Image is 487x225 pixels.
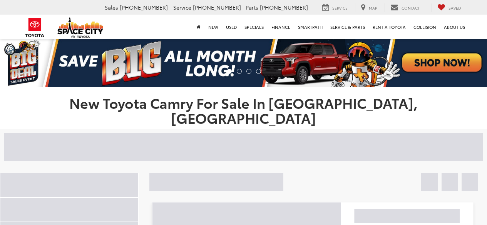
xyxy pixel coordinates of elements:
[246,3,258,11] span: Parts
[193,15,204,39] a: Home
[173,3,191,11] span: Service
[20,15,49,40] img: Toyota
[316,3,353,12] a: Service
[326,15,369,39] a: Service & Parts
[268,15,294,39] a: Finance
[332,5,348,11] span: Service
[440,15,469,39] a: About Us
[222,15,241,39] a: Used
[355,3,383,12] a: Map
[402,5,420,11] span: Contact
[432,3,467,12] a: My Saved Vehicles
[410,15,440,39] a: Collision
[204,15,222,39] a: New
[260,3,308,11] span: [PHONE_NUMBER]
[369,15,410,39] a: Rent a Toyota
[369,5,377,11] span: Map
[105,3,118,11] span: Sales
[449,5,461,11] span: Saved
[120,3,168,11] span: [PHONE_NUMBER]
[241,15,268,39] a: Specials
[57,17,104,38] img: Space City Toyota
[193,3,241,11] span: [PHONE_NUMBER]
[385,3,425,12] a: Contact
[294,15,326,39] a: SmartPath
